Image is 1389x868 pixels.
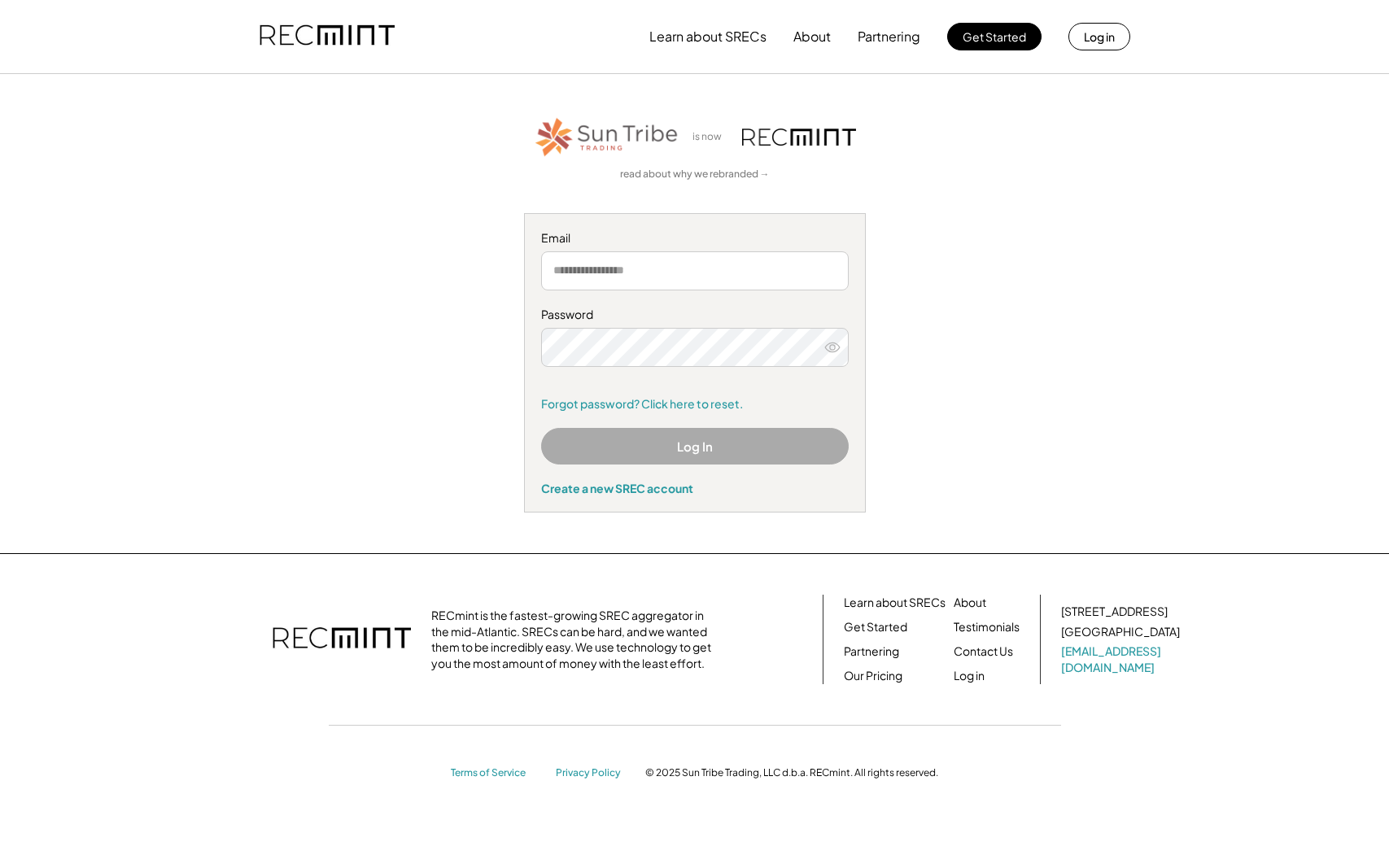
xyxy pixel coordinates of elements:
[260,9,395,64] img: recmint-logotype%403x.png
[273,611,411,668] img: recmint-logotype%403x.png
[541,396,849,412] a: Forgot password? Click here to reset.
[556,766,629,780] a: Privacy Policy
[844,595,946,611] a: Learn about SRECs
[947,23,1042,50] button: Get Started
[954,668,985,684] a: Log in
[541,307,849,323] div: Password
[954,595,986,611] a: About
[541,428,849,465] button: Log In
[688,130,734,144] div: is now
[793,20,831,53] button: About
[844,643,899,660] a: Partnering
[1061,624,1180,640] div: [GEOGRAPHIC_DATA]
[954,619,1020,635] a: Testimonials
[645,766,938,779] div: © 2025 Sun Tribe Trading, LLC d.b.a. RECmint. All rights reserved.
[541,230,849,246] div: Email
[431,608,720,671] div: RECmint is the fastest-growing SREC aggregator in the mid-Atlantic. SRECs can be hard, and we wan...
[534,115,680,159] img: STT_Horizontal_Logo%2B-%2BColor.png
[742,129,856,146] img: recmint-logotype%403x.png
[844,668,902,684] a: Our Pricing
[620,168,770,181] a: read about why we rebranded →
[844,619,907,635] a: Get Started
[649,20,767,53] button: Learn about SRECs
[1068,23,1130,50] button: Log in
[451,766,540,780] a: Terms of Service
[858,20,920,53] button: Partnering
[541,481,849,495] div: Create a new SREC account
[1061,643,1183,675] a: [EMAIL_ADDRESS][DOMAIN_NAME]
[954,643,1013,660] a: Contact Us
[1061,604,1168,620] div: [STREET_ADDRESS]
